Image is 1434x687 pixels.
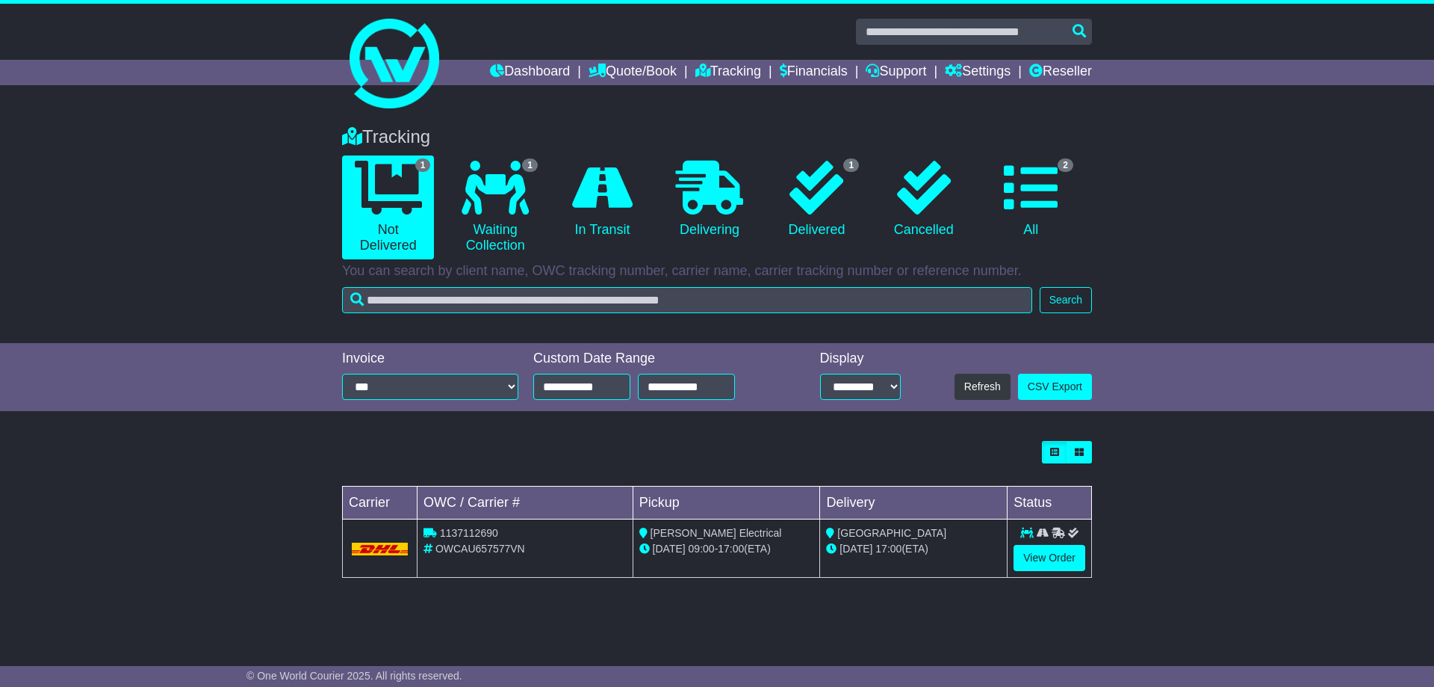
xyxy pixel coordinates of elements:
button: Search [1040,287,1092,313]
a: Financials [780,60,848,85]
span: [GEOGRAPHIC_DATA] [837,527,946,539]
div: - (ETA) [639,541,814,557]
a: Tracking [695,60,761,85]
button: Refresh [955,374,1011,400]
td: OWC / Carrier # [418,487,633,520]
span: © One World Courier 2025. All rights reserved. [246,670,462,682]
div: Display [820,351,901,367]
td: Status [1008,487,1092,520]
span: [DATE] [653,543,686,555]
div: Tracking [335,126,1099,148]
a: 1 Not Delivered [342,155,434,259]
div: Invoice [342,351,518,367]
td: Pickup [633,487,820,520]
div: (ETA) [826,541,1001,557]
a: CSV Export [1018,374,1092,400]
a: Delivering [663,155,755,244]
a: 1 Waiting Collection [449,155,541,259]
a: Dashboard [490,60,570,85]
img: DHL.png [352,543,408,555]
span: 09:00 [689,543,715,555]
a: Cancelled [878,155,969,244]
span: 1 [522,158,538,172]
div: Custom Date Range [533,351,773,367]
a: In Transit [556,155,648,244]
a: Reseller [1029,60,1092,85]
a: 1 Delivered [771,155,863,244]
span: 2 [1058,158,1073,172]
p: You can search by client name, OWC tracking number, carrier name, carrier tracking number or refe... [342,263,1092,280]
a: Support [866,60,926,85]
span: 1 [843,158,859,172]
td: Carrier [343,487,418,520]
a: 2 All [985,155,1077,244]
span: 17:00 [875,543,901,555]
a: Settings [945,60,1011,85]
span: 1 [415,158,431,172]
span: 1137112690 [440,527,498,539]
span: [DATE] [839,543,872,555]
a: Quote/Book [589,60,677,85]
span: OWCAU657577VN [435,543,525,555]
a: View Order [1014,545,1085,571]
span: [PERSON_NAME] Electrical [651,527,782,539]
td: Delivery [820,487,1008,520]
span: 17:00 [718,543,744,555]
